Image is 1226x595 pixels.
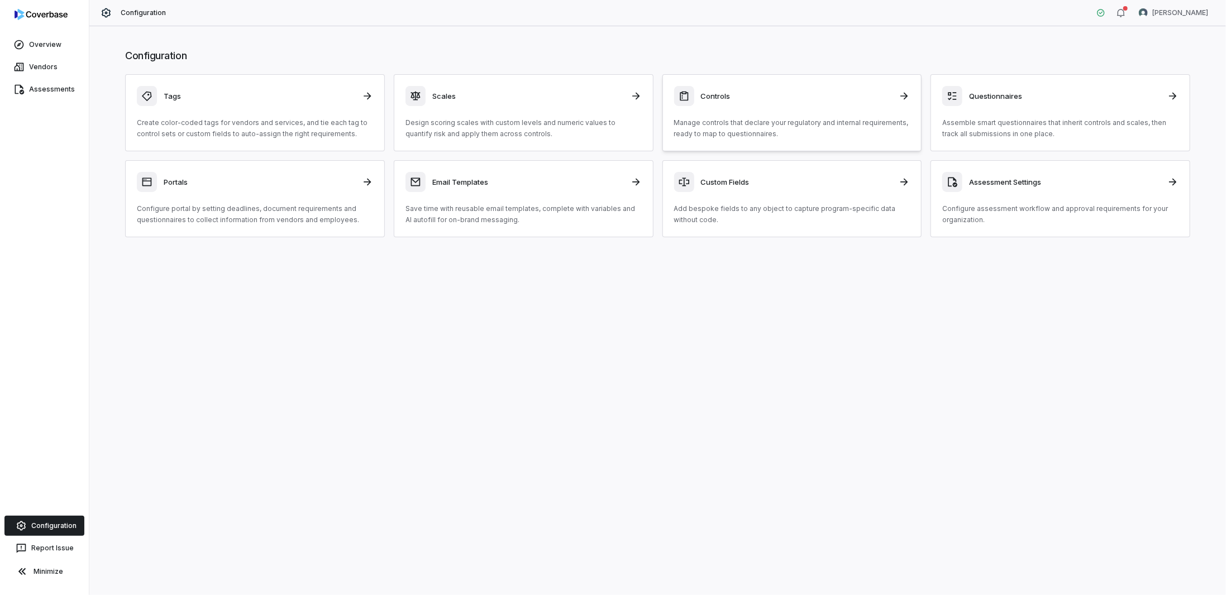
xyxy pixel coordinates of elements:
[394,160,653,237] a: Email TemplatesSave time with reusable email templates, complete with variables and AI autofill f...
[4,538,84,558] button: Report Issue
[406,203,642,225] p: Save time with reusable email templates, complete with variables and AI autofill for on-brand mes...
[662,74,922,151] a: ControlsManage controls that declare your regulatory and internal requirements, ready to map to q...
[125,74,385,151] a: TagsCreate color-coded tags for vendors and services, and tie each tag to control sets or custom ...
[406,117,642,140] p: Design scoring scales with custom levels and numeric values to quantify risk and apply them acros...
[1152,8,1208,17] span: [PERSON_NAME]
[969,177,1161,187] h3: Assessment Settings
[2,57,87,77] a: Vendors
[1139,8,1148,17] img: Robert VanMeeteren avatar
[931,160,1190,237] a: Assessment SettingsConfigure assessment workflow and approval requirements for your organization.
[931,74,1190,151] a: QuestionnairesAssemble smart questionnaires that inherit controls and scales, then track all subm...
[942,203,1179,225] p: Configure assessment workflow and approval requirements for your organization.
[15,9,68,20] img: logo-D7KZi-bG.svg
[137,117,373,140] p: Create color-coded tags for vendors and services, and tie each tag to control sets or custom fiel...
[4,560,84,583] button: Minimize
[121,8,166,17] span: Configuration
[2,35,87,55] a: Overview
[432,177,624,187] h3: Email Templates
[164,91,355,101] h3: Tags
[125,49,1190,63] h1: Configuration
[137,203,373,225] p: Configure portal by setting deadlines, document requirements and questionnaires to collect inform...
[969,91,1161,101] h3: Questionnaires
[674,117,910,140] p: Manage controls that declare your regulatory and internal requirements, ready to map to questionn...
[1132,4,1215,21] button: Robert VanMeeteren avatar[PERSON_NAME]
[394,74,653,151] a: ScalesDesign scoring scales with custom levels and numeric values to quantify risk and apply them...
[701,177,893,187] h3: Custom Fields
[432,91,624,101] h3: Scales
[942,117,1179,140] p: Assemble smart questionnaires that inherit controls and scales, then track all submissions in one...
[662,160,922,237] a: Custom FieldsAdd bespoke fields to any object to capture program-specific data without code.
[674,203,910,225] p: Add bespoke fields to any object to capture program-specific data without code.
[2,79,87,99] a: Assessments
[701,91,893,101] h3: Controls
[164,177,355,187] h3: Portals
[125,160,385,237] a: PortalsConfigure portal by setting deadlines, document requirements and questionnaires to collect...
[4,516,84,536] a: Configuration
